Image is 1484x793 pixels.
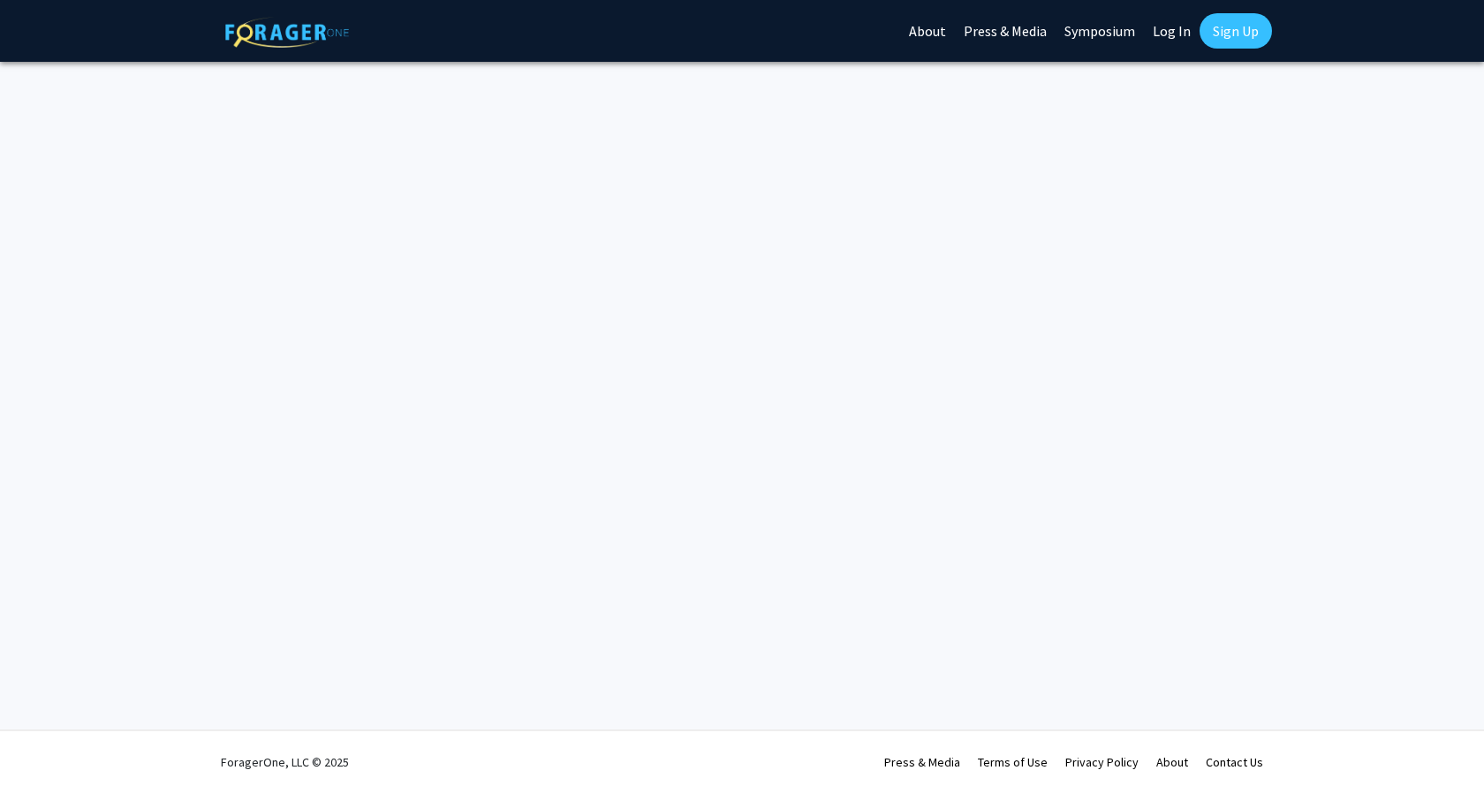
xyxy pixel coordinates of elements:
[221,731,349,793] div: ForagerOne, LLC © 2025
[1206,754,1263,770] a: Contact Us
[225,17,349,48] img: ForagerOne Logo
[978,754,1048,770] a: Terms of Use
[1065,754,1139,770] a: Privacy Policy
[884,754,960,770] a: Press & Media
[1200,13,1272,49] a: Sign Up
[1156,754,1188,770] a: About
